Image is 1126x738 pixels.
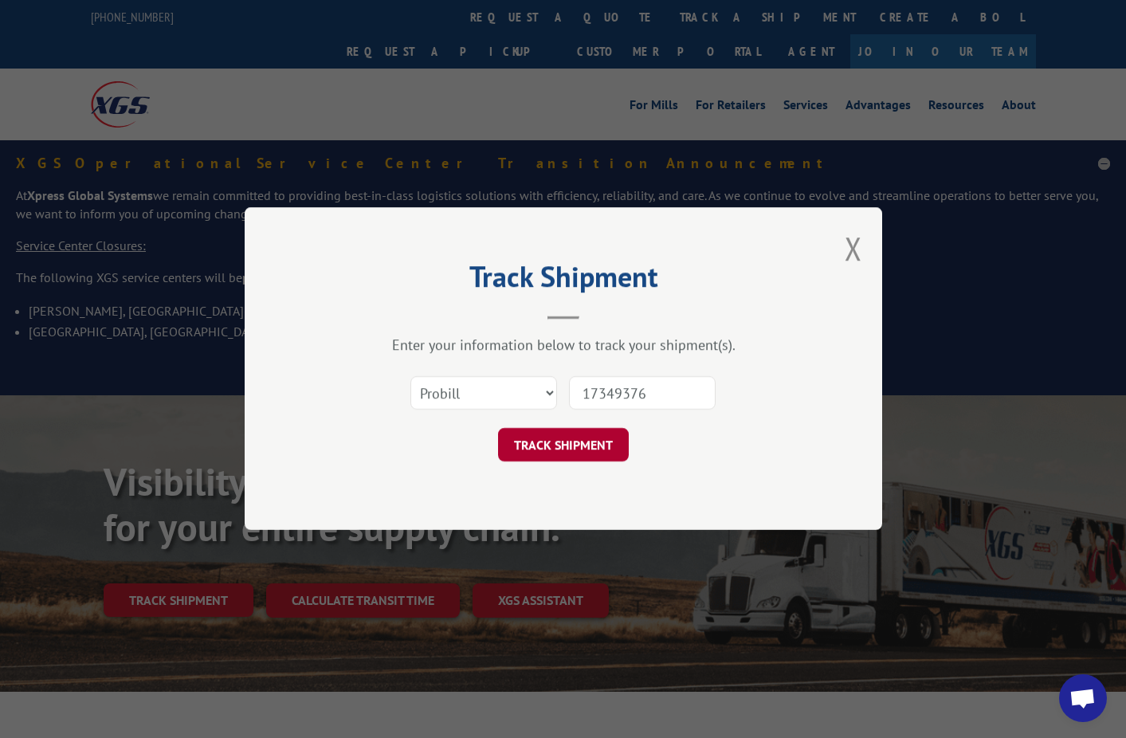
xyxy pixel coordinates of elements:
button: TRACK SHIPMENT [498,429,629,462]
a: Open chat [1059,674,1107,722]
div: Enter your information below to track your shipment(s). [324,336,802,355]
input: Number(s) [569,377,716,410]
h2: Track Shipment [324,265,802,296]
button: Close modal [845,227,862,269]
